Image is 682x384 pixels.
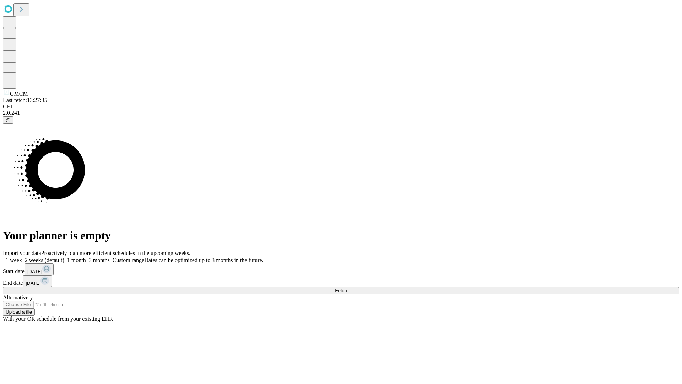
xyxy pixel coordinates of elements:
[3,294,33,300] span: Alternatively
[3,250,41,256] span: Import your data
[6,117,11,123] span: @
[3,316,113,322] span: With your OR schedule from your existing EHR
[3,275,679,287] div: End date
[6,257,22,263] span: 1 week
[26,281,40,286] span: [DATE]
[27,269,42,274] span: [DATE]
[3,308,35,316] button: Upload a file
[25,257,64,263] span: 2 weeks (default)
[10,91,28,97] span: GMCM
[3,97,47,103] span: Last fetch: 13:27:35
[3,263,679,275] div: Start date
[3,287,679,294] button: Fetch
[89,257,110,263] span: 3 months
[113,257,144,263] span: Custom range
[25,263,54,275] button: [DATE]
[3,229,679,242] h1: Your planner is empty
[335,288,347,293] span: Fetch
[3,110,679,116] div: 2.0.241
[3,116,13,124] button: @
[41,250,190,256] span: Proactively plan more efficient schedules in the upcoming weeks.
[144,257,263,263] span: Dates can be optimized up to 3 months in the future.
[67,257,86,263] span: 1 month
[3,103,679,110] div: GEI
[23,275,52,287] button: [DATE]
